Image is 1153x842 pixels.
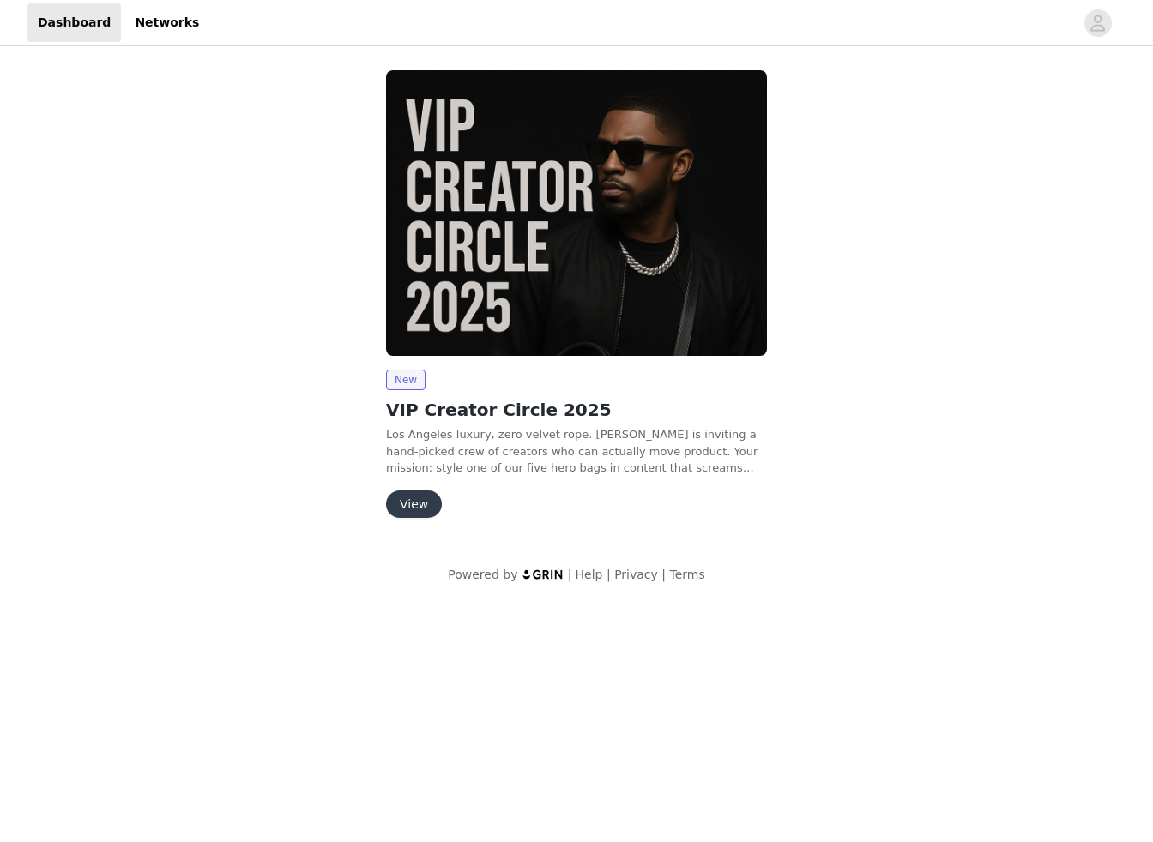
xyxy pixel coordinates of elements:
[386,70,767,356] img: Tote&Carry
[448,568,517,581] span: Powered by
[386,426,767,477] p: Los Angeles luxury, zero velvet rope. [PERSON_NAME] is inviting a hand-picked crew of creators wh...
[669,568,704,581] a: Terms
[27,3,121,42] a: Dashboard
[568,568,572,581] span: |
[386,370,426,390] span: New
[661,568,666,581] span: |
[607,568,611,581] span: |
[1090,9,1106,37] div: avatar
[386,490,442,518] button: View
[386,498,442,511] a: View
[614,568,658,581] a: Privacy
[576,568,603,581] a: Help
[386,397,767,423] h2: VIP Creator Circle 2025
[124,3,209,42] a: Networks
[522,568,564,580] img: logo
